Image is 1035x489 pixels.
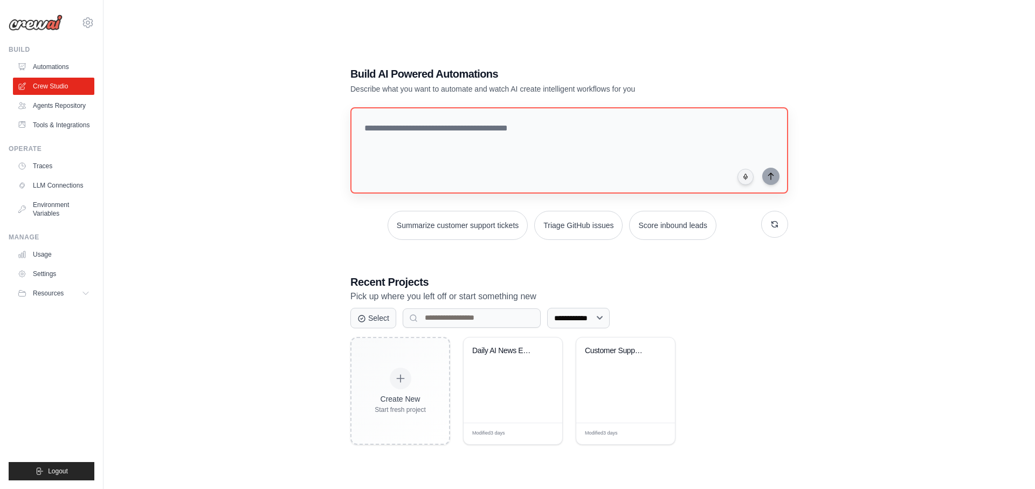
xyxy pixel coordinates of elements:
[534,211,623,240] button: Triage GitHub issues
[650,430,659,438] span: Edit
[13,116,94,134] a: Tools & Integrations
[737,169,754,185] button: Click to speak your automation idea
[388,211,528,240] button: Summarize customer support tickets
[537,430,546,438] span: Edit
[33,289,64,298] span: Resources
[350,308,396,328] button: Select
[48,467,68,476] span: Logout
[13,246,94,263] a: Usage
[350,84,713,94] p: Describe what you want to automate and watch AI create intelligent workflows for you
[472,346,537,356] div: Daily AI News Email Briefing
[629,211,716,240] button: Score inbound leads
[13,285,94,302] button: Resources
[350,290,788,304] p: Pick up where you left off or start something new
[9,233,94,242] div: Manage
[13,196,94,222] a: Environment Variables
[350,66,713,81] h1: Build AI Powered Automations
[13,58,94,75] a: Automations
[13,97,94,114] a: Agents Repository
[13,265,94,283] a: Settings
[13,78,94,95] a: Crew Studio
[585,430,618,437] span: Modified 3 days
[9,144,94,153] div: Operate
[761,211,788,238] button: Get new suggestions
[13,157,94,175] a: Traces
[472,430,505,437] span: Modified 3 days
[350,274,788,290] h3: Recent Projects
[375,405,426,414] div: Start fresh project
[9,45,94,54] div: Build
[9,15,63,31] img: Logo
[375,394,426,404] div: Create New
[9,462,94,480] button: Logout
[585,346,650,356] div: Customer Support Ticket Analysis & Response System
[13,177,94,194] a: LLM Connections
